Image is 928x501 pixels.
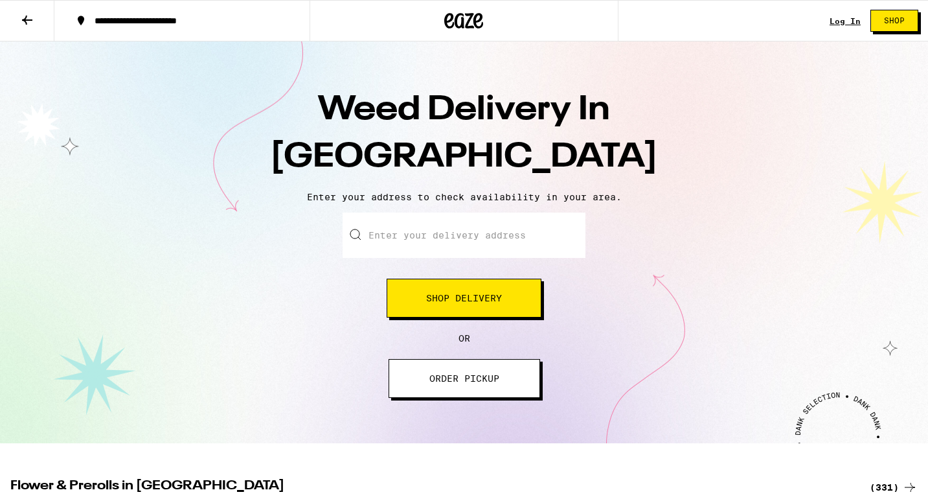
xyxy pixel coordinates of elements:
span: Shop [884,17,905,25]
input: Enter your delivery address [343,213,585,258]
a: (331) [870,480,918,495]
span: OR [458,333,470,344]
span: ORDER PICKUP [429,374,499,383]
p: Enter your address to check availability in your area. [13,192,915,202]
span: [GEOGRAPHIC_DATA] [270,141,658,174]
a: Log In [830,17,861,25]
button: Shop [870,10,918,32]
button: ORDER PICKUP [389,359,540,398]
a: Shop [861,10,928,32]
h1: Weed Delivery In [238,87,691,181]
span: Shop Delivery [426,294,502,303]
button: Shop Delivery [387,279,541,318]
h2: Flower & Prerolls in [GEOGRAPHIC_DATA] [10,480,854,495]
